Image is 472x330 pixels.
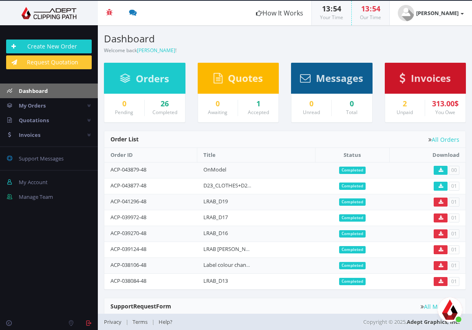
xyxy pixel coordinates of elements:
span: Completed [339,278,366,285]
a: [PERSON_NAME] [137,47,175,54]
a: LRAB_D19 [203,198,228,205]
span: Invoices [411,71,451,85]
h3: Dashboard [104,33,279,44]
a: Help? [154,318,176,326]
a: ACP-039124-48 [110,245,146,253]
a: [PERSON_NAME] [390,1,472,25]
a: 2 [391,100,419,108]
a: All Messages [421,304,459,310]
small: Accepted [248,109,269,116]
a: LRAB [PERSON_NAME] [203,245,258,253]
a: LRAB_D17 [203,213,228,221]
span: Quotes [228,71,263,85]
img: user_default.jpg [398,5,414,21]
small: Welcome back ! [104,47,176,54]
span: Completed [339,246,366,253]
small: Pending [115,109,133,116]
th: Order ID [104,148,197,162]
small: You Owe [435,109,455,116]
a: ACP-043879-48 [110,166,146,173]
span: My Orders [19,102,46,109]
span: 13 [322,4,330,13]
span: Completed [339,198,366,206]
a: ACP-038084-48 [110,277,146,284]
div: 0 [338,100,366,108]
div: 313.00$ [431,100,459,108]
a: Request Quotation [6,55,92,69]
span: Orders [136,72,169,85]
small: Our Time [360,14,381,21]
span: 13 [361,4,369,13]
a: 0 [204,100,232,108]
a: Terms [128,318,152,326]
span: Completed [339,167,366,174]
span: 54 [333,4,341,13]
a: 0 [110,100,138,108]
img: Adept Graphics [6,7,92,19]
a: How It Works [248,1,311,25]
a: Adept Graphics, Inc. [407,318,460,326]
span: Copyright © 2025, [363,318,460,326]
span: : [330,4,333,13]
span: Dashboard [19,87,48,95]
span: Invoices [19,131,40,139]
small: Total [346,109,357,116]
span: Order List [110,135,139,143]
a: 1 [244,100,272,108]
a: Privacy [104,318,126,326]
a: ACP-039972-48 [110,213,146,221]
span: Support Form [110,302,171,310]
a: OnModel [203,166,226,173]
span: My Account [19,178,48,186]
a: LRAB_D16 [203,229,228,237]
th: Status [315,148,390,162]
a: ACP-038106-48 [110,261,146,268]
a: Create New Order [6,40,92,53]
span: Request [133,302,156,310]
a: D23_CLOTHES+D23_SHOES [203,182,269,189]
span: Messages [316,71,363,85]
a: Label colour change + Insole artwork [203,261,292,268]
th: Download [390,148,465,162]
a: ACP-043877-48 [110,182,146,189]
a: LRAB_D13 [203,277,228,284]
a: ACP-039270-48 [110,229,146,237]
a: Quotes [214,76,263,84]
span: Quotations [19,117,49,124]
a: 0 [298,100,325,108]
a: Invoices [399,76,451,84]
div: | | [104,314,285,330]
small: Your Time [320,14,343,21]
small: Unread [303,109,320,116]
a: Messages [300,76,363,84]
a: 26 [151,100,179,108]
th: Title [197,148,315,162]
span: Support Messages [19,155,64,162]
span: Completed [339,214,366,222]
span: 54 [372,4,380,13]
span: Completed [339,230,366,238]
small: Completed [152,109,177,116]
strong: [PERSON_NAME] [416,9,459,17]
span: Completed [339,262,366,269]
a: ACP-041296-48 [110,198,146,205]
span: Completed [339,183,366,190]
span: : [369,4,372,13]
small: Awaiting [208,109,227,116]
a: Orders [120,77,169,84]
span: Manage Team [19,193,53,200]
small: Unpaid [397,109,413,116]
a: All Orders [428,136,459,143]
div: Open chat [438,297,462,322]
